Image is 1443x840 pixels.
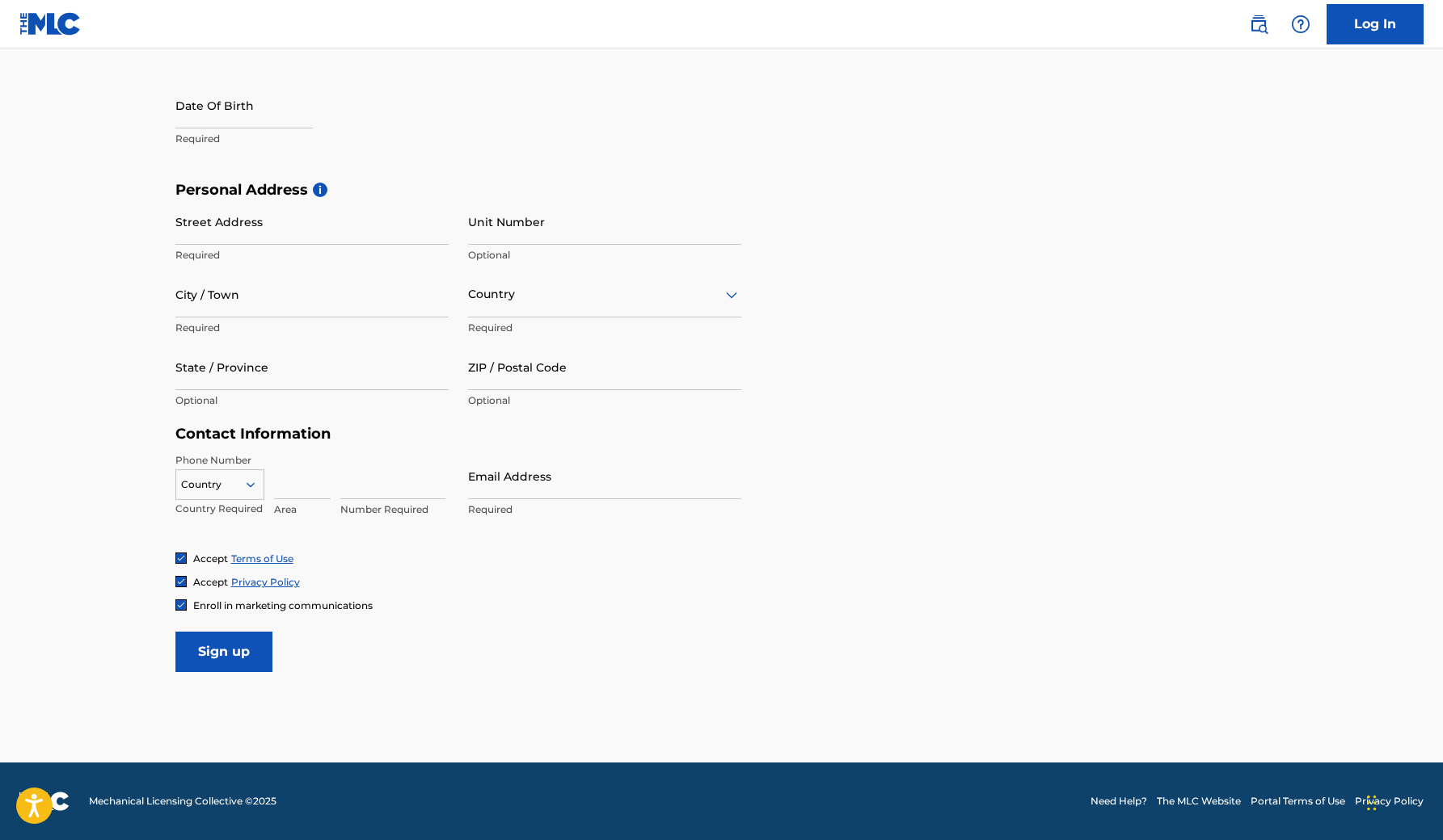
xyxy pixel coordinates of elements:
p: Optional [468,393,741,408]
p: Required [468,502,741,517]
p: Country Required [175,502,264,516]
input: Sign up [175,632,272,672]
img: help [1291,15,1310,34]
img: checkbox [176,553,186,563]
a: Portal Terms of Use [1251,794,1345,808]
h5: Personal Address [175,181,1268,199]
div: Help [1285,8,1317,40]
p: Optional [175,393,449,408]
img: checkbox [176,577,186,586]
h5: Contact Information [175,425,741,443]
a: Privacy Policy [231,576,300,588]
a: Terms of Use [231,552,293,565]
img: MLC Logo [19,12,82,36]
span: Accept [193,552,228,565]
p: Required [175,132,449,146]
img: logo [19,792,70,811]
div: Drag [1367,779,1377,827]
p: Area [274,502,331,517]
p: Number Required [340,502,445,517]
p: Required [175,248,449,262]
a: Privacy Policy [1355,794,1424,808]
iframe: Chat Widget [1362,762,1443,840]
img: checkbox [176,600,186,610]
p: Required [175,321,449,335]
p: Optional [468,248,741,262]
a: Need Help? [1091,794,1147,808]
span: Mechanical Licensing Collective © 2025 [89,794,276,808]
span: Accept [193,576,228,588]
p: Required [468,321,741,335]
span: Enroll in marketing communications [193,599,373,611]
a: The MLC Website [1157,794,1241,808]
span: i [313,183,327,197]
a: Log In [1327,4,1424,44]
img: search [1249,15,1268,34]
a: Public Search [1243,8,1275,40]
